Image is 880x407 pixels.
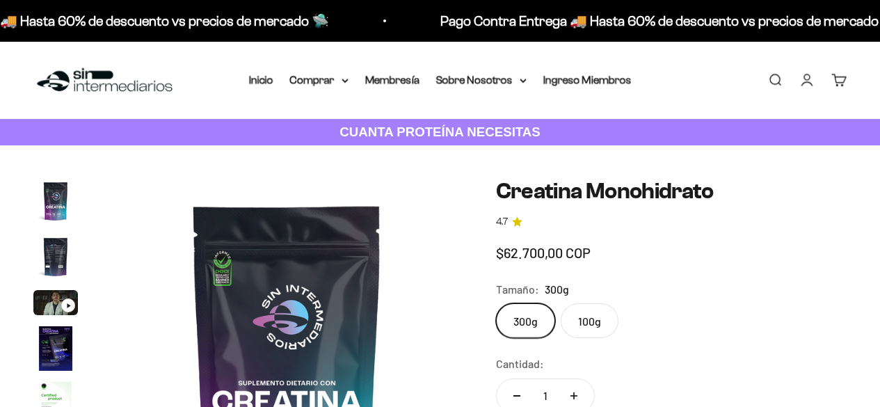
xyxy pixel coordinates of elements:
[496,179,847,203] h1: Creatina Monohidrato
[543,74,632,86] a: Ingreso Miembros
[33,234,78,279] img: Creatina Monohidrato
[496,241,591,264] sale-price: $62.700,00 COP
[496,280,539,298] legend: Tamaño:
[496,214,508,230] span: 4.7
[33,234,78,283] button: Ir al artículo 2
[545,280,569,298] span: 300g
[496,214,847,230] a: 4.74.7 de 5.0 estrellas
[33,179,78,223] img: Creatina Monohidrato
[33,290,78,319] button: Ir al artículo 3
[290,71,349,89] summary: Comprar
[436,71,527,89] summary: Sobre Nosotros
[339,125,541,139] strong: CUANTA PROTEÍNA NECESITAS
[33,179,78,228] button: Ir al artículo 1
[33,326,78,375] button: Ir al artículo 4
[496,355,544,373] label: Cantidad:
[33,326,78,371] img: Creatina Monohidrato
[365,74,419,86] a: Membresía
[249,74,273,86] a: Inicio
